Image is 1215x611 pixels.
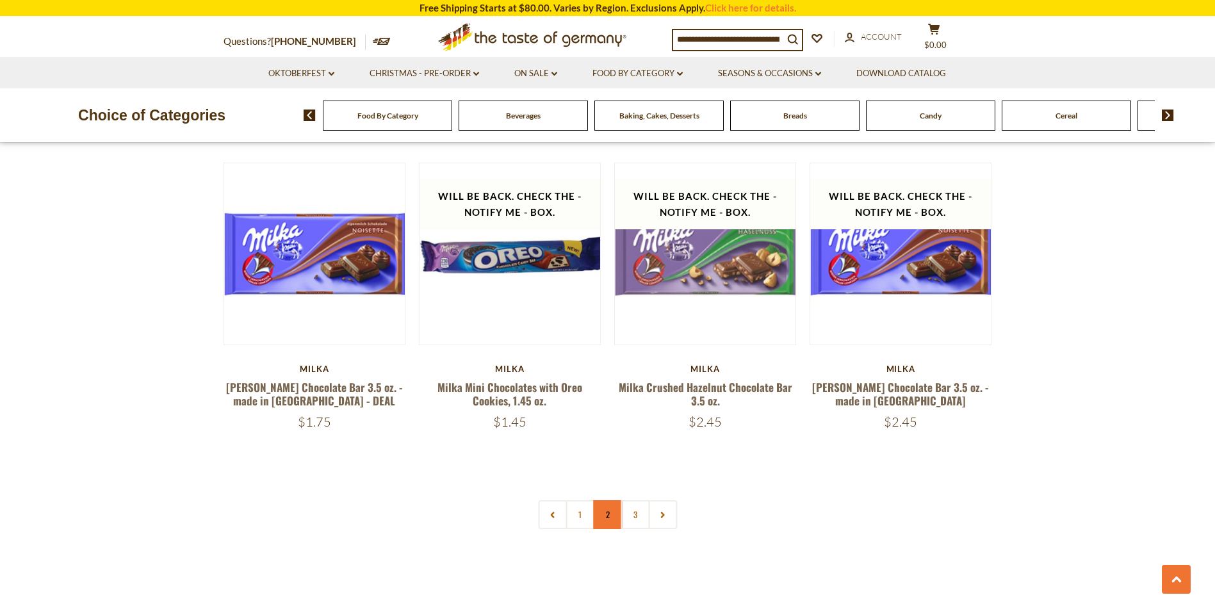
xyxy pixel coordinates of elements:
[271,35,356,47] a: [PHONE_NUMBER]
[268,67,334,81] a: Oktoberfest
[420,163,601,345] img: Milka
[304,110,316,121] img: previous arrow
[224,364,406,374] div: Milka
[592,67,683,81] a: Food By Category
[621,500,649,529] a: 3
[357,111,418,120] a: Food By Category
[493,414,526,430] span: $1.45
[705,2,796,13] a: Click here for details.
[861,31,902,42] span: Account
[924,40,947,50] span: $0.00
[810,163,991,345] img: Milka
[856,67,946,81] a: Download Catalog
[812,379,989,409] a: [PERSON_NAME] Chocolate Bar 3.5 oz. - made in [GEOGRAPHIC_DATA]
[419,364,601,374] div: Milka
[915,23,954,55] button: $0.00
[718,67,821,81] a: Seasons & Occasions
[614,364,797,374] div: Milka
[370,67,479,81] a: Christmas - PRE-ORDER
[615,163,796,345] img: Milka
[920,111,942,120] a: Candy
[884,414,917,430] span: $2.45
[593,500,622,529] a: 2
[619,379,792,409] a: Milka Crushed Hazelnut Chocolate Bar 3.5 oz.
[224,163,405,345] img: Milka
[810,364,992,374] div: Milka
[514,67,557,81] a: On Sale
[1162,110,1174,121] img: next arrow
[226,379,403,409] a: [PERSON_NAME] Chocolate Bar 3.5 oz. - made in [GEOGRAPHIC_DATA] - DEAL
[619,111,699,120] a: Baking, Cakes, Desserts
[298,414,331,430] span: $1.75
[689,414,722,430] span: $2.45
[783,111,807,120] a: Breads
[224,33,366,50] p: Questions?
[506,111,541,120] a: Beverages
[845,30,902,44] a: Account
[566,500,594,529] a: 1
[1056,111,1077,120] a: Cereal
[437,379,582,409] a: Milka Mini Chocolates with Oreo Cookies, 1.45 oz.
